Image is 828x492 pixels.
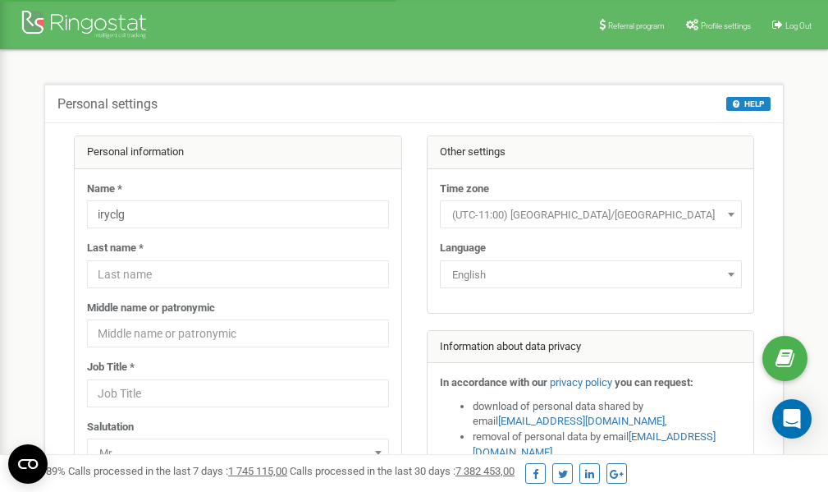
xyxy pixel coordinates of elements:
[446,264,736,287] span: English
[701,21,751,30] span: Profile settings
[290,465,515,477] span: Calls processed in the last 30 days :
[57,97,158,112] h5: Personal settings
[772,399,812,439] div: Open Intercom Messenger
[93,442,383,465] span: Mr.
[87,200,389,228] input: Name
[87,420,134,435] label: Salutation
[473,430,742,460] li: removal of personal data by email ,
[498,415,665,427] a: [EMAIL_ADDRESS][DOMAIN_NAME]
[87,182,122,197] label: Name *
[785,21,812,30] span: Log Out
[68,465,287,477] span: Calls processed in the last 7 days :
[87,320,389,347] input: Middle name or patronymic
[726,97,771,111] button: HELP
[550,376,612,389] a: privacy policy
[440,260,742,288] span: English
[87,260,389,288] input: Last name
[428,136,754,169] div: Other settings
[428,331,754,364] div: Information about data privacy
[615,376,693,389] strong: you can request:
[228,465,287,477] u: 1 745 115,00
[87,301,215,316] label: Middle name or patronymic
[87,439,389,467] span: Mr.
[440,182,489,197] label: Time zone
[455,465,515,477] u: 7 382 453,00
[87,241,144,256] label: Last name *
[8,444,48,484] button: Open CMP widget
[440,376,547,389] strong: In accordance with our
[440,241,486,256] label: Language
[87,360,135,375] label: Job Title *
[608,21,665,30] span: Referral program
[446,204,736,227] span: (UTC-11:00) Pacific/Midway
[87,379,389,407] input: Job Title
[75,136,401,169] div: Personal information
[473,399,742,430] li: download of personal data shared by email ,
[440,200,742,228] span: (UTC-11:00) Pacific/Midway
